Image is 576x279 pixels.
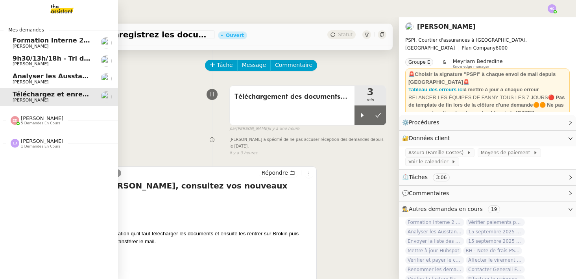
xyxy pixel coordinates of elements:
[101,91,112,102] img: users%2Fa6PbEmLwvGXylUqKytRPpDpAx153%2Favatar%2Ffanny.png
[21,144,60,149] span: 1 demandes en cours
[11,139,19,148] img: svg
[101,55,112,67] img: users%2FTDxDvmCjFdN3QFePFNGdQUcJcQk1%2Favatar%2F0cfb3a67-8790-4592-a9ec-92226c678442
[41,31,212,39] span: Téléchargez et enregistrez les documents sur Brokin
[41,230,313,246] div: J’avais deja fait remonter l’information qu’il faut télécharger les documents et ensuite les rent...
[21,121,60,126] span: 5 demandes en cours
[453,65,489,69] span: Knowledge manager
[405,228,464,236] span: Analyser les Ausstandsmeldungen
[548,4,556,13] img: svg
[466,228,525,236] span: 15 septembre 2025 - QUOTIDIEN Gestion boite mail Accounting
[21,138,63,144] span: [PERSON_NAME]
[402,190,452,196] span: 💬
[21,115,63,121] span: [PERSON_NAME]
[226,33,244,38] div: Ouvert
[13,79,48,85] span: [PERSON_NAME]
[443,58,446,68] span: &
[453,58,503,68] app-user-label: Knowledge manager
[399,131,576,146] div: 🔐Données client
[13,72,135,80] span: Analyser les Ausstandsmeldungen
[462,45,495,51] span: Plan Company
[417,23,476,30] a: [PERSON_NAME]
[464,87,539,92] strong: à mettre à jour à chaque erreur
[4,26,49,34] span: Mes demandes
[399,186,576,201] div: 💬Commentaires
[408,94,567,117] div: RELANCER LES ÉQUIPES DE FANNY TOUS LES 7 JOURS
[408,149,467,157] span: Assura (Famille Costes)
[409,190,449,196] span: Commentaires
[453,58,503,64] span: Meyriam Bedredine
[409,135,450,141] span: Données client
[275,61,312,70] span: Commentaire
[354,97,386,103] span: min
[466,237,525,245] span: 15 septembre 2025 - QUOTIDIEN - OPAL - Gestion de la boîte mail OPAL
[402,174,456,180] span: ⏲️
[402,206,503,212] span: 🕵️
[408,71,556,85] strong: 🚨Choisir la signature "PSPI" à chaque envoi de mail depuis [GEOGRAPHIC_DATA]🚨
[405,266,464,273] span: Renommer les demandes selon les codes clients
[13,37,149,44] span: Formation Interne 2 - [PERSON_NAME]
[405,22,414,31] img: users%2Fa6PbEmLwvGXylUqKytRPpDpAx153%2Favatar%2Ffanny.png
[463,247,522,255] span: RH - Note de frais PSPI - août 2025
[101,37,112,48] img: users%2Fa6PbEmLwvGXylUqKytRPpDpAx153%2Favatar%2Ffanny.png
[409,119,439,126] span: Procédures
[229,150,257,157] span: il y a 3 heures
[405,218,464,226] span: Formation Interne 2 - [PERSON_NAME]
[496,45,508,51] span: 6000
[270,60,317,71] button: Commentaire
[41,180,313,202] h4: TR: Monsieur [PERSON_NAME], consultez vos nouveaux documents
[205,60,238,71] button: Tâche
[229,126,299,132] small: [PERSON_NAME]
[402,134,453,143] span: 🔐
[13,44,48,49] span: [PERSON_NAME]
[405,37,527,51] span: PSPI, Courtier d'assurances à [GEOGRAPHIC_DATA], [GEOGRAPHIC_DATA]
[13,91,199,98] span: Téléchargez et enregistrez les documents sur Brokin
[242,61,266,70] span: Message
[262,169,288,177] span: Répondre
[433,174,450,181] nz-tag: 3:06
[399,201,576,217] div: 🕵️Autres demandes en cours 19
[101,73,112,84] img: users%2Fa6PbEmLwvGXylUqKytRPpDpAx153%2Favatar%2Ffanny.png
[13,55,227,62] span: 9h30/13h/18h - Tri de la boite mail PRO - 12 septembre 2025
[234,91,350,103] span: Téléchargement des documents à envoyer.
[481,149,533,157] span: Moyens de paiement
[217,61,233,70] span: Tâche
[409,174,428,180] span: Tâches
[338,32,353,37] span: Statut
[259,168,298,177] button: Répondre
[405,237,464,245] span: Envoyer la liste des clients et assureurs
[405,256,464,264] span: Vérifier et payer le contrat
[229,137,386,150] span: [PERSON_NAME] a spécifié de ne pas accuser réception des demandes depuis le [DATE].
[399,115,576,130] div: ⚙️Procédures
[466,266,525,273] span: Contacter Generali France pour demande AU094424
[13,61,48,67] span: [PERSON_NAME]
[488,205,500,213] nz-tag: 19
[399,170,576,185] div: ⏲️Tâches 3:06
[405,247,462,255] span: Mettre à jour Hubspot
[11,116,19,125] img: svg
[13,98,48,103] span: [PERSON_NAME]
[405,58,433,66] nz-tag: Groupe E
[354,87,386,97] span: 3
[269,126,299,132] span: il y a une heure
[408,87,464,92] a: Tableau des erreurs ici
[466,256,525,264] span: Affecter le virement en attente
[408,94,565,116] strong: 🔴 Pas de template de fin lors de la clôture d'une demande🟠🟠 Ne pas accuser réception des demandes...
[409,206,483,212] span: Autres demandes en cours
[408,158,451,166] span: Voir le calendrier
[229,126,236,132] span: par
[466,218,525,226] span: Vérifier paiements primes Lefort et De Marignac
[402,118,443,127] span: ⚙️
[41,214,313,222] div: Bonjour Manon,
[41,253,313,261] div: Merci
[237,60,271,71] button: Message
